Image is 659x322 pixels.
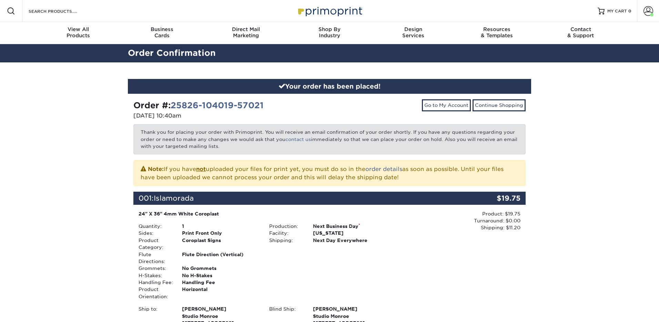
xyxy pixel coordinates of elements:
[177,223,264,230] div: 1
[139,210,390,217] div: 24" X 36" 4mm White Coroplast
[288,26,372,32] span: Shop By
[120,22,204,44] a: BusinessCards
[204,22,288,44] a: Direct MailMarketing
[133,124,526,154] p: Thank you for placing your order with Primoprint. You will receive an email confirmation of your ...
[460,192,526,205] div: $19.75
[133,230,177,237] div: Sides:
[365,166,402,172] a: order details
[539,22,622,44] a: Contact& Support
[37,26,120,32] span: View All
[37,22,120,44] a: View AllProducts
[455,26,539,32] span: Resources
[154,194,194,202] span: Islamorada
[120,26,204,32] span: Business
[204,26,288,32] span: Direct Mail
[371,22,455,44] a: DesignServices
[171,100,264,110] a: 25826-104019-57021
[455,22,539,44] a: Resources& Templates
[371,26,455,39] div: Services
[539,26,622,32] span: Contact
[177,230,264,237] div: Print Front Only
[177,251,264,265] div: Flute Direction (Vertical)
[133,112,324,120] p: [DATE] 10:40am
[133,279,177,286] div: Handling Fee:
[607,8,627,14] span: MY CART
[196,166,206,172] b: not
[177,279,264,286] div: Handling Fee
[422,99,471,111] a: Go to My Account
[313,313,390,320] span: Studio Monroe
[123,47,536,60] h2: Order Confirmation
[133,192,460,205] div: 001:
[313,305,390,312] span: [PERSON_NAME]
[308,237,395,244] div: Next Day Everywhere
[288,26,372,39] div: Industry
[539,26,622,39] div: & Support
[264,223,307,230] div: Production:
[37,26,120,39] div: Products
[177,286,264,300] div: Horizontal
[308,223,395,230] div: Next Business Day
[177,237,264,251] div: Coroplast Signs
[308,230,395,237] div: [US_STATE]
[133,265,177,272] div: Grommets:
[28,7,95,15] input: SEARCH PRODUCTS.....
[285,137,311,142] a: contact us
[204,26,288,39] div: Marketing
[141,164,518,182] p: If you have uploaded your files for print yet, you must do so in the as soon as possible. Until y...
[133,272,177,279] div: H-Stakes:
[133,286,177,300] div: Product Orientation:
[182,313,259,320] span: Studio Monroe
[177,272,264,279] div: No H-Stakes
[133,251,177,265] div: Flute Directions:
[177,265,264,272] div: No Grommets
[455,26,539,39] div: & Templates
[133,223,177,230] div: Quantity:
[473,99,526,111] a: Continue Shopping
[133,237,177,251] div: Product Category:
[128,79,531,94] div: Your order has been placed!
[288,22,372,44] a: Shop ByIndustry
[628,9,631,13] span: 0
[264,237,307,244] div: Shipping:
[182,305,259,312] span: [PERSON_NAME]
[120,26,204,39] div: Cards
[148,166,164,172] strong: Note:
[371,26,455,32] span: Design
[395,210,520,231] div: Product: $19.75 Turnaround: $0.00 Shipping: $11.20
[264,230,307,237] div: Facility:
[295,3,364,18] img: Primoprint
[133,100,264,110] strong: Order #:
